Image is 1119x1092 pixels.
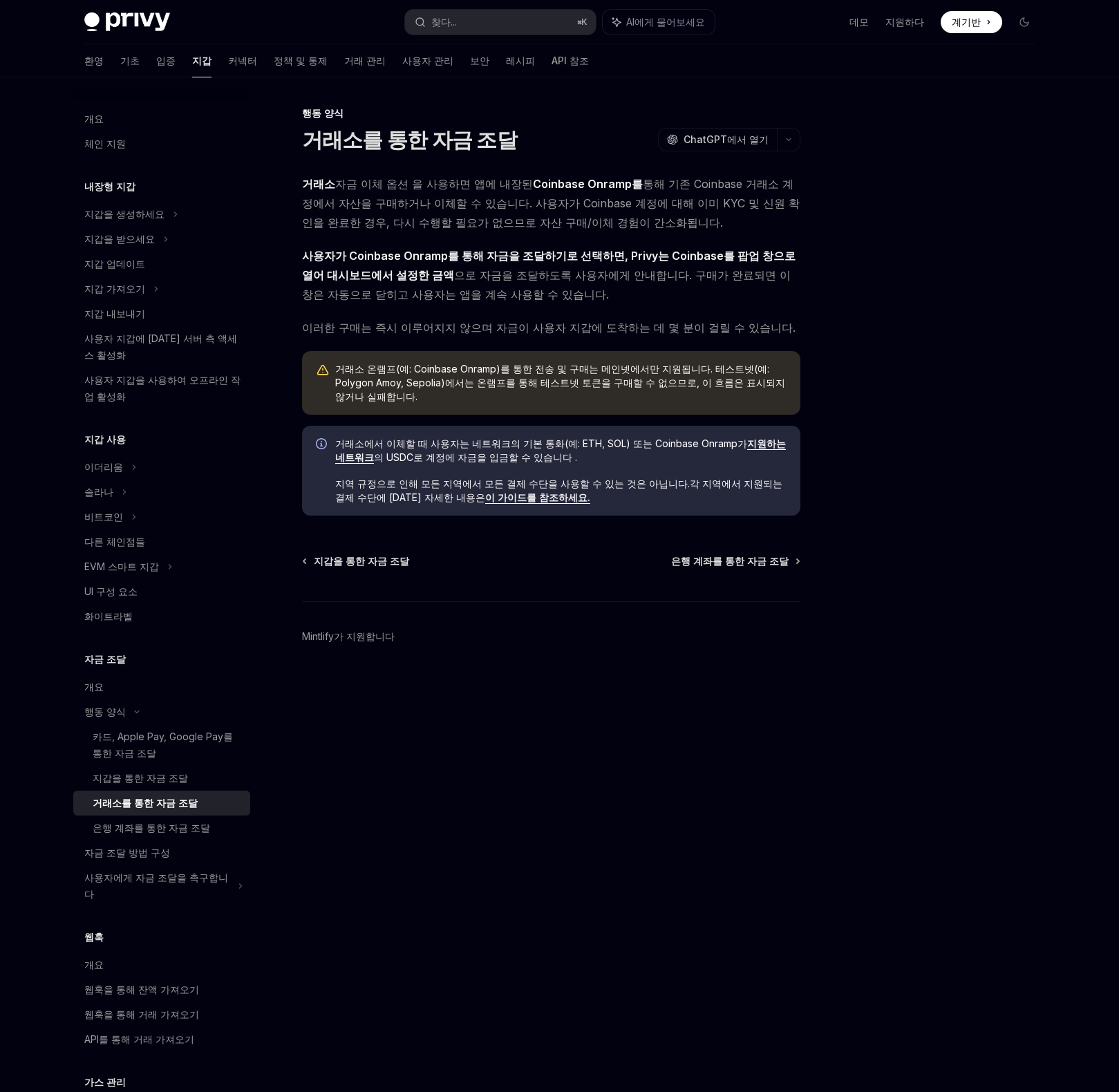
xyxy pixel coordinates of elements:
[84,332,237,361] font: 사용자 지갑에 [DATE] 서버 측 액세스 활성화
[671,554,799,568] a: 은행 계좌를 통한 자금 조달
[335,478,690,489] font: 지역 규정으로 인해 모든 지역에서 모든 결제 수단을 사용할 수 있는 것은 아닙니다.
[470,44,489,77] a: 보안
[84,959,104,970] font: 개요
[93,731,233,759] font: 카드, Apple Pay, Google Pay를 통한 자금 조달
[84,847,170,858] font: 자금 조달 방법 구성
[73,1027,250,1052] a: API를 통해 거래 가져오기
[581,17,587,27] font: K
[84,233,155,245] font: 지갑을 받으세요
[603,10,715,35] button: AI에게 물어보세요
[73,766,250,791] a: 지갑을 통한 자금 조달
[402,55,453,66] font: 사용자 관리
[84,461,123,473] font: 이더리움
[84,872,228,900] font: 사용자에게 자금 조달을 촉구합니다
[93,772,188,784] font: 지갑을 통한 자금 조달
[274,55,328,66] font: 정책 및 통제
[84,55,104,66] font: 환영
[84,44,104,77] a: 환영
[84,511,123,523] font: 비트코인
[73,529,250,554] a: 다른 체인점들
[302,177,335,191] font: 거래소
[316,438,330,452] svg: 정보
[84,486,113,498] font: 솔라나
[84,610,133,622] font: 화이트라벨
[84,433,126,445] font: 지갑 사용
[302,630,395,642] font: Mintlify가 지원합니다
[552,44,589,77] a: API 참조
[156,55,176,66] font: 입증
[84,208,164,220] font: 지갑을 생성하세요
[577,17,581,27] font: ⌘
[1013,11,1035,33] button: 다크 모드 전환
[374,451,577,463] font: 의 USDC로 계정에 자금을 입금할 수 있습니다 .
[73,675,250,699] a: 개요
[626,16,705,28] font: AI에게 물어보세요
[485,491,590,503] font: 이 가이드를 참조하세요.
[73,1002,250,1027] a: 웹훅을 통해 거래 가져오기
[506,44,535,77] a: 레시피
[335,363,785,402] font: 거래소 온램프(예: Coinbase Onramp)를 통한 전송 및 구매는 메인넷에서만 지원됩니다. 테스트넷(예: Polygon Amoy, Sepolia)에서는 온램프를 통해 ...
[73,579,250,604] a: UI 구성 요소
[84,983,199,995] font: 웹훅을 통해 잔액 가져오기
[84,1033,194,1045] font: API를 통해 거래 가져오기
[274,44,328,77] a: 정책 및 통제
[84,1076,126,1088] font: 가스 관리
[533,177,643,191] a: Coinbase Onramp를
[302,127,517,152] font: 거래소를 통한 자금 조달
[84,180,135,192] font: 내장형 지갑
[73,977,250,1002] a: 웹훅을 통해 잔액 가져오기
[302,196,800,229] font: . 사용자가 Coinbase 계정에 대해 이미 KYC 및 신원 확인을 완료한 경우, 다시 수행할 필요가 없으므로 자산 구매/이체 경험이 간소화됩니다.
[84,12,170,32] img: 어두운 로고
[73,368,250,409] a: 사용자 지갑을 사용하여 오프라인 작업 활성화
[849,15,869,29] a: 데모
[84,1008,199,1020] font: 웹훅을 통해 거래 가져오기
[316,364,330,377] svg: 경고
[84,258,145,270] font: 지갑 업데이트
[302,107,344,119] font: 행동 양식
[73,724,250,766] a: 카드, Apple Pay, Google Pay를 통한 자금 조달
[849,16,869,28] font: 데모
[228,44,257,77] a: 커넥터
[405,10,596,35] button: 찾다...⌘K
[335,437,747,449] font: 거래소에서 이체할 때 사용자는 네트워크의 기본 통화(예: ETH, SOL) 또는 Coinbase Onramp가
[470,55,489,66] font: 보안
[93,797,198,809] font: 거래소를 통한 자금 조달
[84,681,104,693] font: 개요
[885,15,924,29] a: 지원하다
[552,55,589,66] font: API 참조
[506,55,535,66] font: 레시피
[73,326,250,368] a: 사용자 지갑에 [DATE] 서버 측 액세스 활성화
[658,128,777,151] button: ChatGPT에서 열기
[335,478,782,503] font: 각 지역에서 지원되는 결제 수단에 [DATE] 자세한 내용은
[73,816,250,840] a: 은행 계좌를 통한 자금 조달
[73,791,250,816] a: 거래소를 통한 자금 조달
[93,822,210,834] font: 은행 계좌를 통한 자금 조달
[84,138,126,149] font: 체인 지원
[73,840,250,865] a: 자금 조달 방법 구성
[73,301,250,326] a: 지갑 내보내기
[302,630,395,643] a: Mintlify가 지원합니다
[192,55,211,66] font: 지갑
[941,11,1002,33] a: 계기반
[671,555,789,567] font: 은행 계좌를 통한 자금 조달
[84,561,159,572] font: EVM 스마트 지갑
[84,308,145,319] font: 지갑 내보내기
[885,16,924,28] font: 지원하다
[73,106,250,131] a: 개요
[84,536,145,547] font: 다른 체인점들
[344,44,386,77] a: 거래 관리
[302,249,796,283] a: 사용자가 Coinbase Onramp를 통해 자금을 조달하기로 선택하면, Privy는 Coinbase를 팝업 창으로 열어 대시보드에서 설정한 금액
[684,133,769,145] font: ChatGPT에서 열기
[73,131,250,156] a: 체인 지원
[431,16,457,28] font: 찾다...
[302,249,796,282] font: 사용자가 Coinbase Onramp를 통해 자금을 조달하기로 선택하면, Privy는 Coinbase를 팝업 창으로 열어 대시보드에서 설정한 금액
[454,268,689,282] font: 으로 자금을 조달하도록 사용자에게 안내합니다
[84,653,126,665] font: 자금 조달
[84,706,126,717] font: 행동 양식
[84,585,138,597] font: UI 구성 요소
[84,113,104,124] font: 개요
[192,44,211,77] a: 지갑
[344,55,386,66] font: 거래 관리
[303,554,409,568] a: 지갑을 통한 자금 조달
